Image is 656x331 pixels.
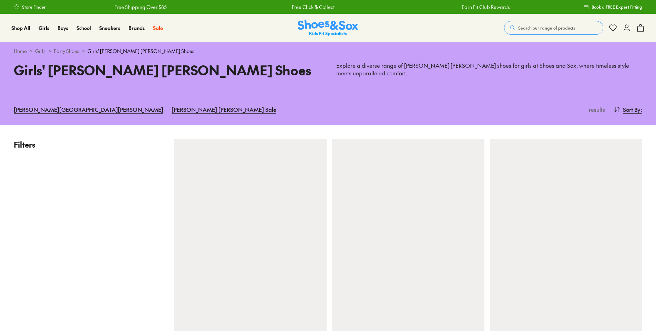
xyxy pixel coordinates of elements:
span: Search our range of products [518,25,575,31]
a: Shop All [11,24,30,32]
button: Search our range of products [504,21,603,35]
a: Book a FREE Expert Fitting [583,1,642,13]
span: Sneakers [99,24,120,31]
a: Home [14,47,27,55]
a: [PERSON_NAME] [PERSON_NAME] Sale [172,102,276,117]
span: Sale [153,24,163,31]
a: Shoes & Sox [298,20,358,36]
span: Girls [39,24,49,31]
span: Girls' [PERSON_NAME] [PERSON_NAME] Shoes [88,47,194,55]
a: Girls [39,24,49,32]
p: results [586,105,605,114]
span: Brands [129,24,145,31]
a: Sneakers [99,24,120,32]
p: Explore a diverse range of [PERSON_NAME] [PERSON_NAME] shoes for girls at Shoes and Sox, where ti... [336,62,642,77]
a: Girls [35,47,45,55]
a: Store Finder [14,1,46,13]
span: School [76,24,91,31]
a: Earn Fit Club Rewards [462,3,510,11]
a: Brands [129,24,145,32]
a: [PERSON_NAME][GEOGRAPHIC_DATA][PERSON_NAME] [14,102,163,117]
p: Filters [14,139,161,150]
span: Boys [58,24,68,31]
span: Shop All [11,24,30,31]
h1: Girls' [PERSON_NAME] [PERSON_NAME] Shoes [14,60,320,80]
a: Sale [153,24,163,32]
span: Store Finder [22,4,46,10]
span: : [640,105,642,114]
a: Free Shipping Over $85 [114,3,166,11]
div: > > > [14,47,642,55]
a: School [76,24,91,32]
span: Sort By [623,105,640,114]
a: Party Shoes [54,47,79,55]
a: Free Click & Collect [291,3,334,11]
button: Sort By: [613,102,642,117]
img: SNS_Logo_Responsive.svg [298,20,358,36]
a: Boys [58,24,68,32]
span: Book a FREE Expert Fitting [592,4,642,10]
